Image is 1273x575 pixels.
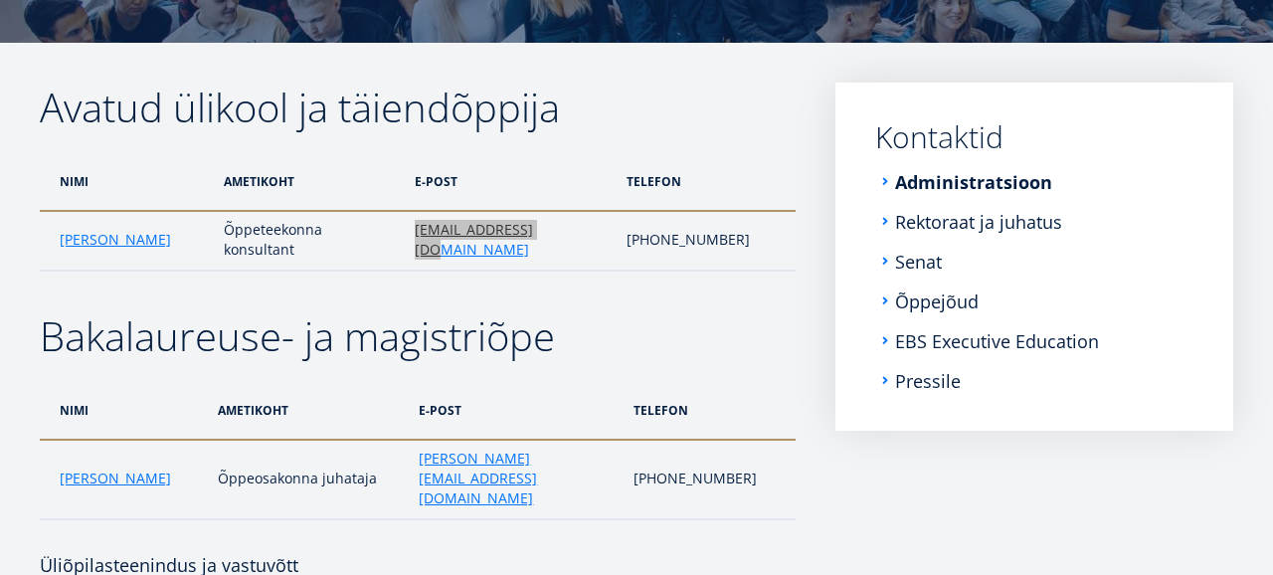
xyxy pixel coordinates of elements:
[624,381,796,440] th: telefon
[895,212,1062,232] a: Rektoraat ja juhatus
[895,291,979,311] a: Õppejõud
[895,172,1052,192] a: Administratsioon
[214,152,405,211] th: ametikoht
[617,152,796,211] th: telefon
[617,211,796,271] td: [PHONE_NUMBER]
[214,211,405,271] td: Õppeteekonna konsultant
[895,371,961,391] a: Pressile
[875,122,1193,152] a: Kontaktid
[40,381,208,440] th: nimi
[40,152,214,211] th: nimi
[624,440,796,519] td: [PHONE_NUMBER]
[405,152,616,211] th: e-post
[895,252,942,272] a: Senat
[40,311,796,361] h2: Bakalaureuse- ja magistriõpe
[60,469,171,488] a: [PERSON_NAME]
[60,230,171,250] a: [PERSON_NAME]
[895,331,1099,351] a: EBS Executive Education
[208,381,410,440] th: ametikoht
[415,220,606,260] a: [EMAIL_ADDRESS][DOMAIN_NAME]
[40,83,796,132] h2: Avatud ülikool ja täiendõppija
[419,449,614,508] a: [PERSON_NAME][EMAIL_ADDRESS][DOMAIN_NAME]
[409,381,624,440] th: e-post
[208,440,410,519] td: Õppeosakonna juhataja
